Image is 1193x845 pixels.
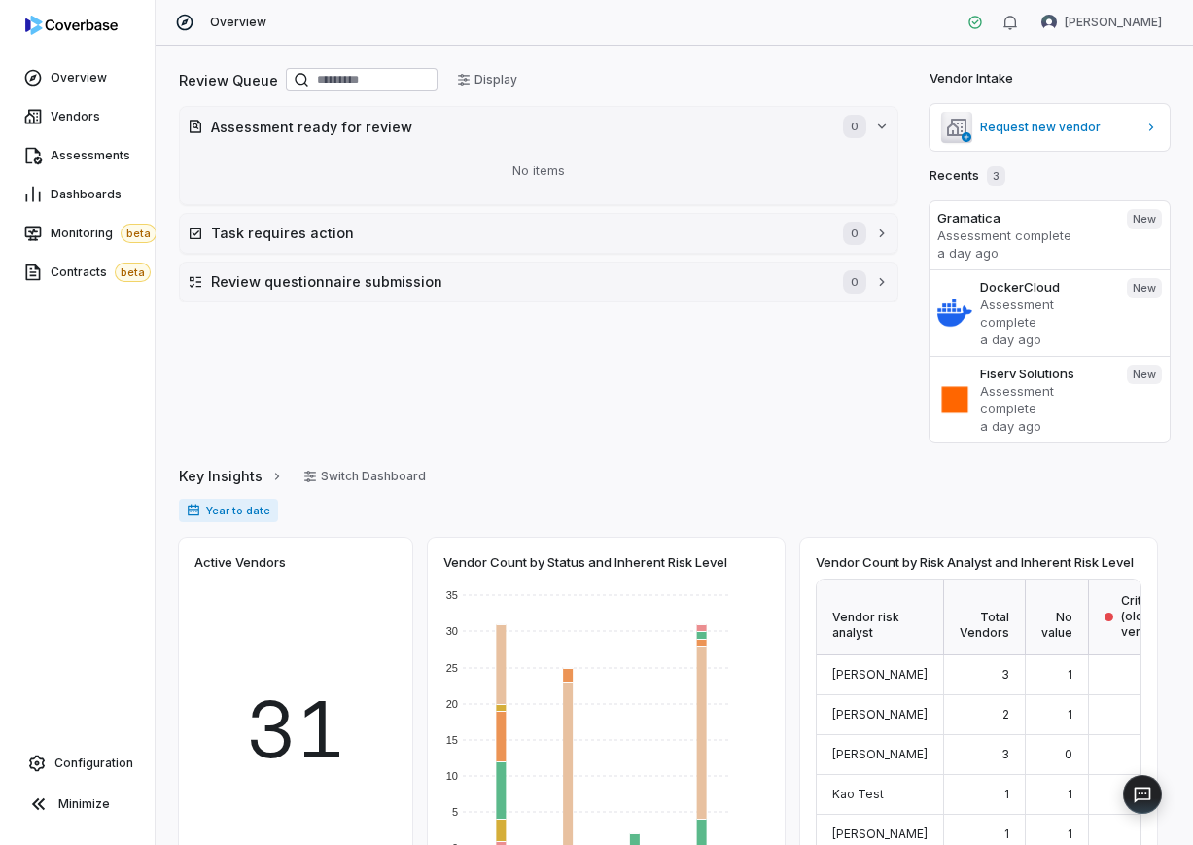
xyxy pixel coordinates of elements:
span: Monitoring [51,224,157,243]
span: [PERSON_NAME] [832,827,928,841]
span: New [1127,209,1162,229]
span: 3 [1001,667,1009,682]
p: a day ago [980,417,1111,435]
span: [PERSON_NAME] [832,667,928,682]
text: 10 [446,770,458,782]
span: 0 [1065,747,1072,761]
text: 15 [446,734,458,746]
a: Monitoringbeta [4,216,151,251]
h2: Recents [930,166,1005,186]
span: Minimize [58,796,110,812]
span: beta [115,263,151,282]
span: Assessments [51,148,130,163]
p: Assessment complete [937,227,1111,244]
h2: Task requires action [211,223,824,243]
p: a day ago [937,244,1111,262]
button: Key Insights [173,456,290,497]
h3: DockerCloud [980,278,1111,296]
span: Vendor Count by Status and Inherent Risk Level [443,553,727,571]
span: New [1127,278,1162,298]
span: 0 [843,270,866,294]
p: Assessment complete [980,382,1111,417]
a: Overview [4,60,151,95]
span: Request new vendor [980,120,1137,135]
img: logo-D7KZi-bG.svg [25,16,118,35]
span: New [1127,365,1162,384]
span: beta [121,224,157,243]
span: Configuration [54,756,133,771]
span: Overview [210,15,266,30]
span: Contracts [51,263,151,282]
span: Overview [51,70,107,86]
p: a day ago [980,331,1111,348]
span: 1 [1004,827,1009,841]
span: 3 [1001,747,1009,761]
h2: Vendor Intake [930,69,1013,88]
span: Active Vendors [194,553,286,571]
h2: Review questionnaire submission [211,271,824,292]
h2: Assessment ready for review [211,117,824,137]
a: Contractsbeta [4,255,151,290]
text: 20 [446,698,458,710]
span: 3 [987,166,1005,186]
h3: Gramatica [937,209,1111,227]
span: Year to date [179,499,278,522]
text: 30 [446,625,458,637]
span: 31 [246,671,346,788]
span: 1 [1068,787,1072,801]
span: Critical (old version) [1121,593,1169,640]
span: 0 [843,115,866,138]
button: Review questionnaire submission0 [180,263,897,301]
span: 1 [1068,667,1072,682]
div: No items [188,146,890,196]
text: 35 [446,589,458,601]
button: Switch Dashboard [292,462,438,491]
text: 5 [452,806,458,818]
a: DockerCloudAssessment completea day agoNew [930,269,1170,356]
span: Kao Test [832,787,884,801]
h3: Fiserv Solutions [980,365,1111,382]
a: Fiserv SolutionsAssessment completea day agoNew [930,356,1170,442]
button: Assessment ready for review0 [180,107,897,146]
a: Assessments [4,138,151,173]
button: Display [445,65,529,94]
button: Task requires action0 [180,214,897,253]
p: Assessment complete [980,296,1111,331]
span: [PERSON_NAME] [1065,15,1162,30]
a: Vendors [4,99,151,134]
div: Vendor risk analyst [817,580,944,655]
span: 2 [1002,707,1009,722]
span: Vendor Count by Risk Analyst and Inherent Risk Level [816,553,1134,571]
h2: Review Queue [179,70,278,90]
img: Hailey Nicholson avatar [1041,15,1057,30]
span: Key Insights [179,466,263,486]
span: 0 [843,222,866,245]
button: Hailey Nicholson avatar[PERSON_NAME] [1030,8,1174,37]
a: GramaticaAssessment completea day agoNew [930,201,1170,269]
a: Key Insights [179,456,284,497]
text: 25 [446,662,458,674]
span: 1 [1068,707,1072,722]
a: Request new vendor [930,104,1170,151]
a: Dashboards [4,177,151,212]
button: Minimize [8,785,147,824]
span: Dashboards [51,187,122,202]
a: Configuration [8,746,147,781]
span: 1 [1068,827,1072,841]
div: Total Vendors [944,580,1026,655]
span: 1 [1004,787,1009,801]
span: [PERSON_NAME] [832,707,928,722]
span: Vendors [51,109,100,124]
div: No value [1026,580,1089,655]
span: [PERSON_NAME] [832,747,928,761]
svg: Date range for report [187,504,200,517]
